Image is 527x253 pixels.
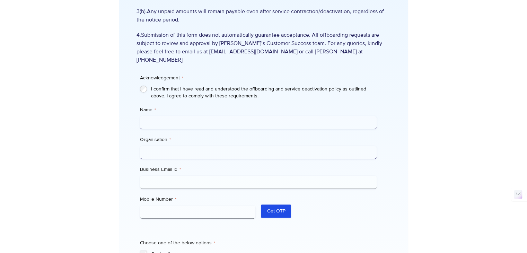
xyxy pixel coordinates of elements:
legend: Choose one of the below options [140,239,215,246]
label: Business Email id [140,166,377,173]
label: Organisation [140,136,377,143]
label: Name [140,106,377,113]
label: Mobile Number [140,196,256,203]
span: 4.Submission of this form does not automatically guarantee acceptance. All offboarding requests a... [137,31,390,64]
span: 3(b).Any unpaid amounts will remain payable even after service contraction/deactivation, regardle... [137,7,390,24]
label: I confirm that I have read and understood the offboarding and service deactivation policy as outl... [151,86,377,99]
button: Get OTP [261,204,291,218]
legend: Acknowledgement [140,75,183,81]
